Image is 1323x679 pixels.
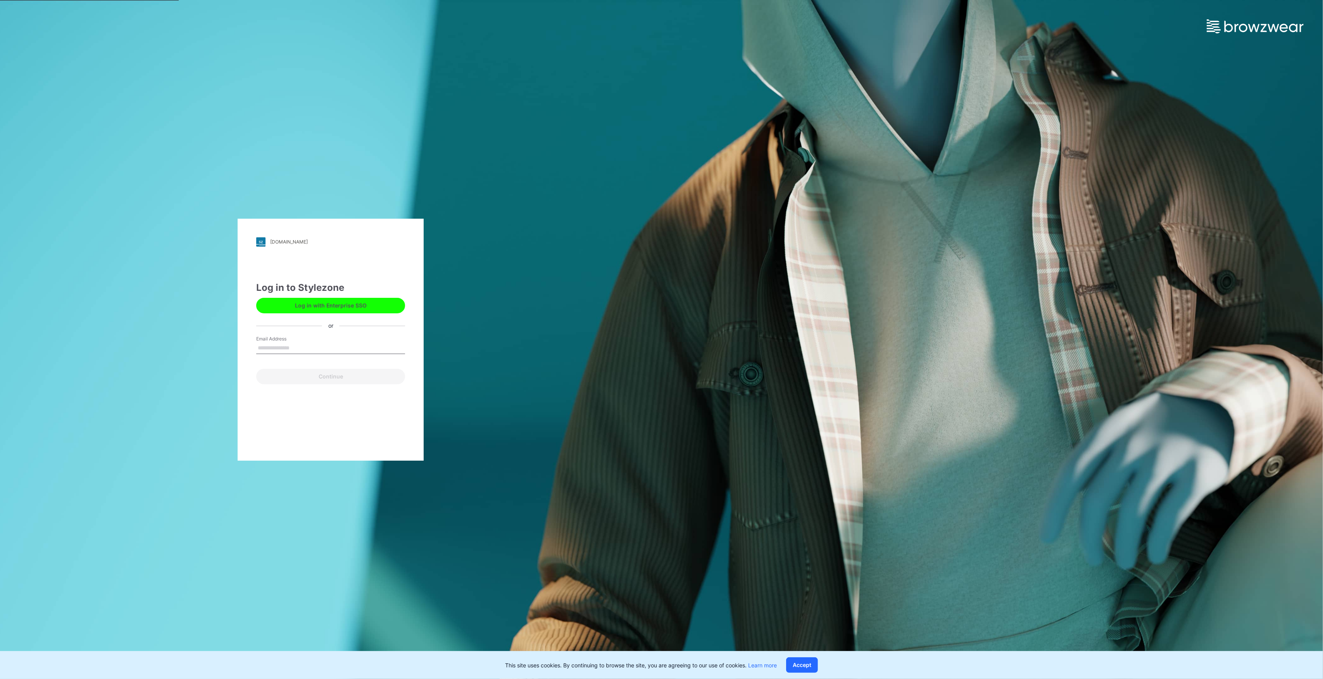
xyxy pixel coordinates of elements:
[256,237,266,247] img: stylezone-logo.562084cfcfab977791bfbf7441f1a819.svg
[256,237,405,247] a: [DOMAIN_NAME]
[1207,19,1304,33] img: browzwear-logo.e42bd6dac1945053ebaf764b6aa21510.svg
[270,239,308,245] div: [DOMAIN_NAME]
[256,335,310,342] label: Email Address
[505,661,777,669] p: This site uses cookies. By continuing to browse the site, you are agreeing to our use of cookies.
[786,657,818,673] button: Accept
[748,662,777,669] a: Learn more
[256,281,405,295] div: Log in to Stylezone
[256,298,405,313] button: Log in with Enterprise SSO
[322,322,340,330] div: or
